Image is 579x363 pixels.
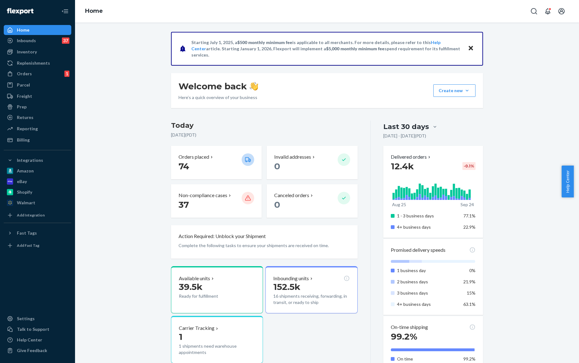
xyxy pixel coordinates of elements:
[4,177,71,186] a: eBay
[4,58,71,68] a: Replenishments
[179,293,237,299] p: Ready for fulfillment
[171,146,262,179] button: Orders placed 74
[433,84,476,97] button: Create new
[391,153,432,161] button: Delivered orders
[392,201,406,208] p: Aug 25
[561,166,574,197] button: Help Center
[274,192,309,199] p: Canceled orders
[4,124,71,134] a: Reporting
[80,2,108,20] ol: breadcrumbs
[463,356,476,361] span: 99.2%
[7,8,33,14] img: Flexport logo
[191,39,462,58] p: Starting July 1, 2025, a is applicable to all merchants. For more details, please refer to this a...
[397,224,459,230] p: 4+ business days
[391,161,414,172] span: 12.4k
[267,184,357,218] button: Canceled orders 0
[17,157,43,163] div: Integrations
[179,94,258,101] p: Here’s a quick overview of your business
[17,27,29,33] div: Home
[4,324,71,334] button: Talk to Support
[17,347,47,354] div: Give Feedback
[274,153,311,161] p: Invalid addresses
[179,281,203,292] span: 39.5k
[462,162,476,170] div: -0.1 %
[4,241,71,251] a: Add Fast Tag
[4,155,71,165] button: Integrations
[4,198,71,208] a: Walmart
[17,71,32,77] div: Orders
[17,326,49,332] div: Talk to Support
[4,335,71,345] a: Help Center
[17,230,37,236] div: Fast Tags
[528,5,540,17] button: Open Search Box
[555,5,568,17] button: Open account menu
[274,199,280,210] span: 0
[383,133,426,139] p: [DATE] - [DATE] ( PDT )
[171,121,358,131] h3: Today
[4,47,71,57] a: Inventory
[85,7,103,14] a: Home
[4,135,71,145] a: Billing
[4,210,71,220] a: Add Integration
[179,325,214,332] p: Carrier Tracking
[17,316,35,322] div: Settings
[391,246,446,254] p: Promised delivery speeds
[274,161,280,172] span: 0
[397,279,459,285] p: 2 business days
[397,301,459,307] p: 4+ business days
[171,132,358,138] p: [DATE] ( PDT )
[467,44,475,53] button: Close
[179,343,255,356] p: 1 shipments need warehouse appointments
[17,126,38,132] div: Reporting
[4,228,71,238] button: Fast Tags
[237,40,292,45] span: $500 monthly minimum fee
[541,5,554,17] button: Open notifications
[4,25,71,35] a: Home
[391,331,417,342] span: 99.2%
[249,82,258,91] img: hand-wave emoji
[17,243,39,248] div: Add Fast Tag
[267,146,357,179] button: Invalid addresses 0
[4,187,71,197] a: Shopify
[179,81,258,92] h1: Welcome back
[17,60,50,66] div: Replenishments
[17,104,27,110] div: Prep
[397,356,459,362] p: On time
[171,266,263,314] button: Available units39.5kReady for fulfillment
[179,275,210,282] p: Available units
[4,80,71,90] a: Parcel
[179,233,266,240] p: Action Required: Unblock your Shipment
[467,290,476,296] span: 15%
[265,266,357,314] button: Inbounding units152.5k16 shipments receiving, forwarding, in transit, or ready to ship
[17,200,35,206] div: Walmart
[463,213,476,218] span: 77.1%
[273,281,300,292] span: 152.5k
[4,112,71,122] a: Returns
[17,93,32,99] div: Freight
[469,268,476,273] span: 0%
[17,82,30,88] div: Parcel
[4,69,71,79] a: Orders1
[4,102,71,112] a: Prep
[59,5,71,17] button: Close Navigation
[461,201,474,208] p: Sep 24
[179,199,189,210] span: 37
[62,37,69,44] div: 37
[397,290,459,296] p: 3 business days
[179,153,209,161] p: Orders placed
[463,224,476,230] span: 22.9%
[383,122,429,132] div: Last 30 days
[17,337,42,343] div: Help Center
[397,267,459,274] p: 1 business day
[4,346,71,356] button: Give Feedback
[17,178,27,185] div: eBay
[17,114,33,121] div: Returns
[4,36,71,46] a: Inbounds37
[179,242,350,249] p: Complete the following tasks to ensure your shipments are received on time.
[4,314,71,324] a: Settings
[4,91,71,101] a: Freight
[463,279,476,284] span: 21.9%
[17,137,30,143] div: Billing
